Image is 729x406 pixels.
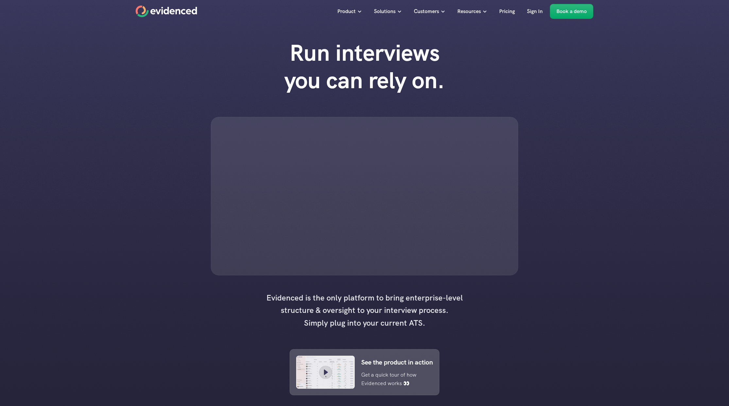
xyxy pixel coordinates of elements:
[457,7,481,16] p: Resources
[494,4,520,19] a: Pricing
[361,371,423,387] p: Get a quick tour of how Evidenced works 👀
[499,7,515,16] p: Pricing
[361,357,433,367] p: See the product in action
[414,7,439,16] p: Customers
[337,7,356,16] p: Product
[263,292,466,329] h4: Evidenced is the only platform to bring enterprise-level structure & oversight to your interview ...
[374,7,396,16] p: Solutions
[550,4,593,19] a: Book a demo
[556,7,587,16] p: Book a demo
[271,39,458,94] h1: Run interviews you can rely on.
[522,4,548,19] a: Sign In
[527,7,543,16] p: Sign In
[136,6,197,17] a: Home
[290,349,439,395] a: See the product in actionGet a quick tour of how Evidenced works 👀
